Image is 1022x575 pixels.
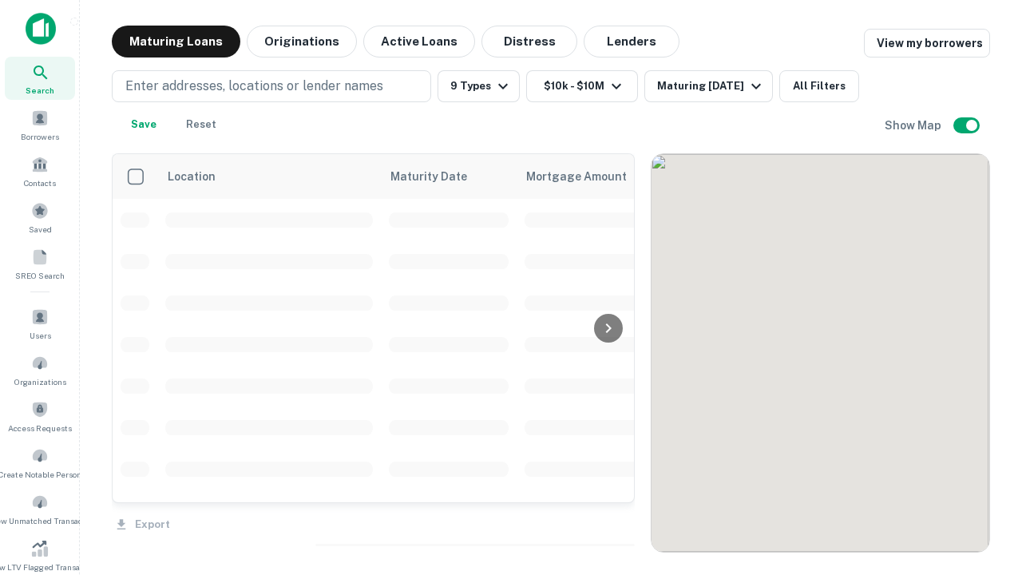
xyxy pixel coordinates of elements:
span: Users [30,329,51,342]
button: $10k - $10M [526,70,638,102]
span: Search [26,84,54,97]
iframe: Chat Widget [942,396,1022,473]
button: Maturing Loans [112,26,240,57]
button: Maturing [DATE] [644,70,773,102]
span: Access Requests [8,422,72,434]
button: Reset [176,109,227,141]
button: Distress [481,26,577,57]
button: 9 Types [438,70,520,102]
h6: Show Map [885,117,944,134]
a: SREO Search [5,242,75,285]
button: All Filters [779,70,859,102]
a: Search [5,57,75,100]
img: capitalize-icon.png [26,13,56,45]
span: Saved [29,223,52,236]
span: Contacts [24,176,56,189]
button: Save your search to get updates of matches that match your search criteria. [118,109,169,141]
span: Organizations [14,375,66,388]
div: Maturing [DATE] [657,77,766,96]
span: SREO Search [15,269,65,282]
a: Access Requests [5,395,75,438]
a: Create Notable Person [5,441,75,484]
span: Borrowers [21,130,59,143]
button: Enter addresses, locations or lender names [112,70,431,102]
th: Maturity Date [381,154,517,199]
span: Location [167,167,216,186]
a: Contacts [5,149,75,192]
a: Borrowers [5,103,75,146]
span: Maturity Date [390,167,488,186]
th: Location [157,154,381,199]
span: Mortgage Amount [526,167,648,186]
p: Enter addresses, locations or lender names [125,77,383,96]
button: Lenders [584,26,679,57]
button: Originations [247,26,357,57]
a: Users [5,302,75,345]
a: View my borrowers [864,29,990,57]
button: Active Loans [363,26,475,57]
a: Review Unmatched Transactions [5,487,75,530]
th: Mortgage Amount [517,154,692,199]
a: Saved [5,196,75,239]
div: 0 0 [652,154,989,552]
a: Organizations [5,348,75,391]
